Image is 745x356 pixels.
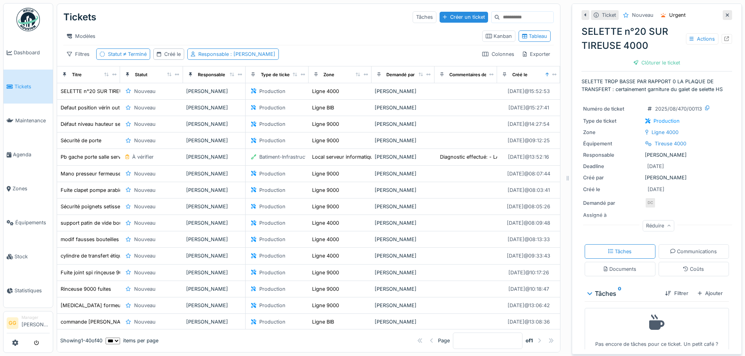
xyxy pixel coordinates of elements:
[134,236,156,243] div: Nouveau
[588,289,659,298] div: Tâches
[134,186,156,194] div: Nouveau
[583,151,642,159] div: Responsable
[449,72,528,78] div: Commentaires de clôture des tâches
[7,317,18,329] li: GG
[134,88,156,95] div: Nouveau
[134,120,156,128] div: Nouveau
[440,153,555,161] div: Diagnostic effectué: - LA partie mécanique n'a...
[259,137,285,144] div: Production
[4,206,53,240] a: Équipements
[375,302,431,309] div: [PERSON_NAME]
[259,120,285,128] div: Production
[61,170,135,177] div: Mano presseur fermeuse 9000
[683,265,704,273] div: Coûts
[14,287,50,294] span: Statistiques
[4,240,53,274] a: Stock
[583,199,642,207] div: Demandé par
[259,236,285,243] div: Production
[590,311,724,348] div: Pas encore de tâches pour ce ticket. Un petit café ?
[375,137,431,144] div: [PERSON_NAME]
[259,203,285,210] div: Production
[259,88,285,95] div: Production
[312,153,376,161] div: Local serveur informatique
[440,12,488,22] div: Créer un ticket
[186,318,242,326] div: [PERSON_NAME]
[186,170,242,177] div: [PERSON_NAME]
[134,137,156,144] div: Nouveau
[312,120,339,128] div: Ligne 9000
[645,197,656,208] div: DC
[186,186,242,194] div: [PERSON_NAME]
[508,153,549,161] div: [DATE] @ 13:52:16
[648,186,664,193] div: [DATE]
[643,220,675,232] div: Réduire
[604,265,636,273] div: Documents
[583,163,642,170] div: Deadline
[61,236,136,243] div: modif fausses bouteilles tireuse
[61,318,130,326] div: commande [PERSON_NAME]
[508,318,550,326] div: [DATE] @ 13:08:36
[7,315,50,333] a: GG Manager[PERSON_NAME]
[375,170,431,177] div: [PERSON_NAME]
[259,302,285,309] div: Production
[438,337,450,344] div: Page
[508,285,549,293] div: [DATE] @ 10:18:47
[4,172,53,206] a: Zones
[259,186,285,194] div: Production
[61,137,101,144] div: Sécurité de porte
[583,129,642,136] div: Zone
[583,211,642,219] div: Assigné à
[662,288,691,299] div: Filtrer
[618,289,621,298] sup: 0
[375,285,431,293] div: [PERSON_NAME]
[134,252,156,259] div: Nouveau
[135,72,147,78] div: Statut
[22,315,50,320] div: Manager
[508,269,549,276] div: [DATE] @ 10:17:26
[508,120,549,128] div: [DATE] @ 14:27:54
[61,285,111,293] div: Rinceuse 9000 fuites
[653,117,680,125] div: Production
[583,174,731,181] div: [PERSON_NAME]
[312,170,339,177] div: Ligne 9000
[413,11,436,23] div: Tâches
[375,104,431,111] div: [PERSON_NAME]
[583,117,642,125] div: Type de ticket
[4,274,53,308] a: Statistiques
[375,318,431,326] div: [PERSON_NAME]
[652,129,679,136] div: Ligne 4000
[508,302,550,309] div: [DATE] @ 13:06:42
[375,88,431,95] div: [PERSON_NAME]
[508,236,550,243] div: [DATE] @ 08:13:33
[61,104,147,111] div: Defaut position vérin outre découpe
[486,32,512,40] div: Kanban
[259,252,285,259] div: Production
[15,219,50,226] span: Équipements
[186,120,242,128] div: [PERSON_NAME]
[312,203,339,210] div: Ligne 9000
[186,236,242,243] div: [PERSON_NAME]
[375,236,431,243] div: [PERSON_NAME]
[630,57,684,68] div: Clôturer le ticket
[312,318,334,326] div: Ligne BIB
[508,88,550,95] div: [DATE] @ 15:52:53
[14,83,50,90] span: Tickets
[375,269,431,276] div: [PERSON_NAME]
[186,153,242,161] div: [PERSON_NAME]
[375,186,431,194] div: [PERSON_NAME]
[632,11,653,19] div: Nouveau
[508,104,549,111] div: [DATE] @ 15:27:41
[259,104,285,111] div: Production
[61,302,140,309] div: [MEDICAL_DATA] formeuse 9000
[583,186,642,193] div: Créé le
[4,70,53,104] a: Tickets
[22,315,50,331] li: [PERSON_NAME]
[512,72,528,78] div: Créé le
[229,51,275,57] span: : [PERSON_NAME]
[4,138,53,172] a: Agenda
[61,153,129,161] div: Pb gache porte salle serveur
[186,137,242,144] div: [PERSON_NAME]
[375,252,431,259] div: [PERSON_NAME]
[312,186,339,194] div: Ligne 9000
[259,318,285,326] div: Production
